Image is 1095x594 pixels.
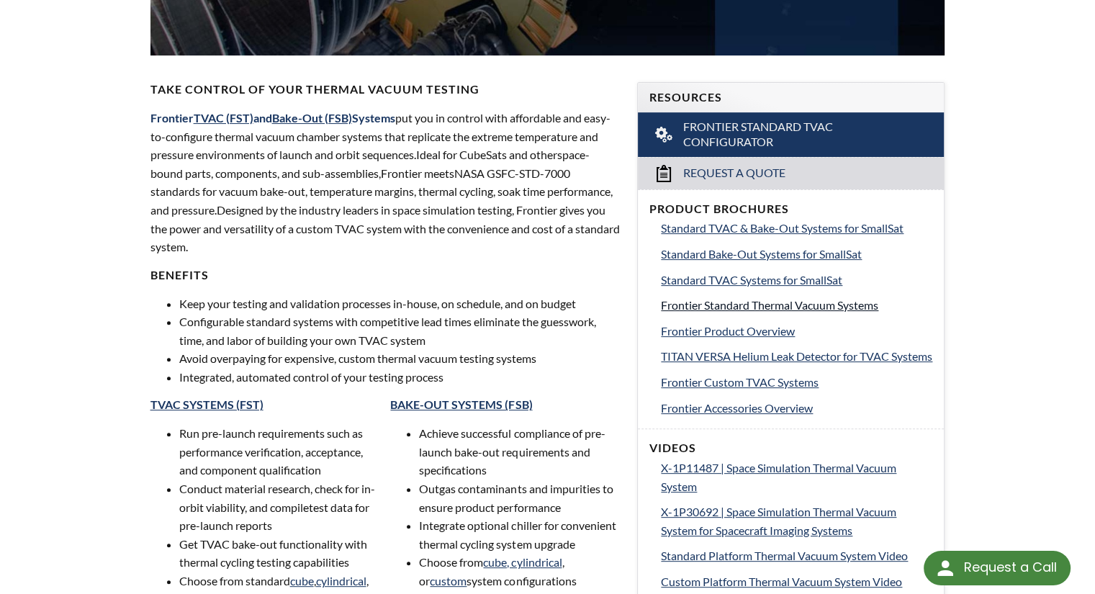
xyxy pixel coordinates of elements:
[419,480,620,516] li: Outgas contaminants and impurities to ensure product performance
[290,574,314,588] a: cube
[661,219,932,238] a: Standard TVAC & Bake-Out Systems for SmallSat
[661,401,813,415] span: Frontier Accessories Overview
[661,461,896,493] span: X-1P11487 | Space Simulation Thermal Vacuum System
[661,296,932,315] a: Frontier Standard Thermal Vacuum Systems
[683,166,785,181] span: Request a Quote
[924,551,1071,585] div: Request a Call
[179,312,621,349] li: Configurable standard systems with competitive lead times eliminate the guesswork, time, and labo...
[419,553,620,590] li: Choose from , or system configurations
[150,397,263,411] a: TVAC SYSTEMS (FST)
[179,368,621,387] li: Integrated, automated control of your testing process
[661,322,932,341] a: Frontier Product Overview
[661,298,878,312] span: Frontier Standard Thermal Vacuum Systems
[661,273,842,287] span: Standard TVAC Systems for SmallSat
[661,572,932,591] a: Custom Platform Thermal Vacuum System Video
[661,549,908,562] span: Standard Platform Thermal Vacuum System Video
[483,555,562,569] a: cube, cylindrical
[661,373,932,392] a: Frontier Custom TVAC Systems
[638,112,944,157] a: Frontier Standard TVAC Configurator
[661,245,932,264] a: Standard Bake-Out Systems for SmallSat
[194,111,253,125] a: TVAC (FST)
[430,574,467,588] a: custom
[661,324,795,338] span: Frontier Product Overview
[638,157,944,189] a: Request a Quote
[661,575,902,588] span: Custom Platform Thermal Vacuum System Video
[661,503,932,539] a: X-1P30692 | Space Simulation Thermal Vacuum System for Spacecraft Imaging Systems
[150,166,613,217] span: NASA GSFC-STD-7000 standards for vacuum bake-out, temperature margins, thermal cycling, soak time...
[419,516,620,553] li: Integrate optional chiller for convenient thermal cycling system upgrade
[150,82,621,97] h4: Take Control of Your Thermal Vacuum Testing
[661,546,932,565] a: Standard Platform Thermal Vacuum System Video
[390,397,532,411] a: BAKE-OUT SYSTEMS (FSB)
[649,441,932,456] h4: Videos
[661,347,932,366] a: TITAN VERSA Helium Leak Detector for TVAC Systems
[419,424,620,480] li: Achieve successful compliance of pre-launch bake-out requirements and specifications
[683,120,901,150] span: Frontier Standard TVAC Configurator
[934,557,957,580] img: round button
[272,111,352,125] a: Bake-Out (FSB)
[661,349,932,363] span: TITAN VERSA Helium Leak Detector for TVAC Systems
[661,399,932,418] a: Frontier Accessories Overview
[661,459,932,495] a: X-1P11487 | Space Simulation Thermal Vacuum System
[179,349,621,368] li: Avoid overpaying for expensive, custom thermal vacuum testing systems
[316,574,366,588] a: cylindrical
[179,424,380,480] li: Run pre-launch requirements such as performance verification, acceptance, and component qualifica...
[649,90,932,105] h4: Resources
[150,109,621,256] p: put you in control with affordable and easy-to-configure thermal vacuum chamber systems that repl...
[179,482,375,514] span: Conduct material research, check for in-orbit viability, and compile
[661,221,904,235] span: Standard TVAC & Bake-Out Systems for SmallSat
[416,148,426,161] span: Id
[179,535,380,572] li: Get TVAC bake-out functionality with thermal cycling testing capabilities
[150,203,620,253] span: Designed by the industry leaders in space simulation testing, Frontier gives you the power and ve...
[150,111,395,125] span: Frontier and Systems
[661,247,862,261] span: Standard Bake-Out Systems for SmallSat
[661,505,896,537] span: X-1P30692 | Space Simulation Thermal Vacuum System for Spacecraft Imaging Systems
[179,500,369,533] span: test data for pre-launch reports
[649,202,932,217] h4: Product Brochures
[963,551,1056,584] div: Request a Call
[661,271,932,289] a: Standard TVAC Systems for SmallSat
[150,268,621,283] h4: BENEFITS
[179,294,621,313] li: Keep your testing and validation processes in-house, on schedule, and on budget
[661,375,819,389] span: Frontier Custom TVAC Systems
[150,148,590,180] span: space-bound parts, components, and sub-assemblies,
